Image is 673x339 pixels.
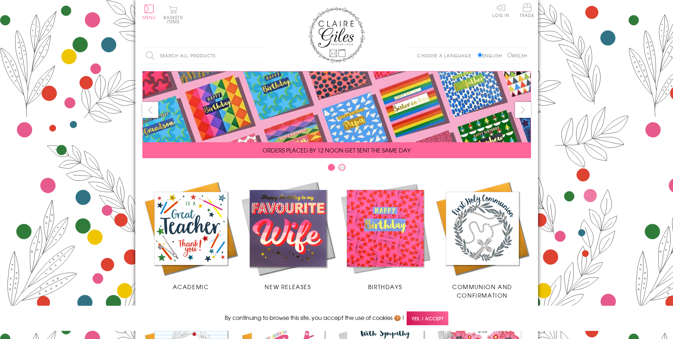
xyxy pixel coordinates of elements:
[520,4,535,19] a: Trade
[337,180,434,291] a: Birthdays
[164,6,183,24] button: Basket0 items
[142,48,266,64] input: Search all products
[407,311,448,325] span: Yes, I accept
[478,53,482,57] input: English
[507,52,527,59] label: Welsh
[417,52,476,59] p: Choose a language:
[142,163,531,174] div: Carousel Pagination
[142,180,240,291] a: Academic
[262,146,411,154] span: ORDERS PLACED BY 12 NOON GET SENT THE SAME DAY
[328,164,335,171] button: Carousel Page 1 (Current Slide)
[515,102,531,118] button: next
[142,102,158,118] button: prev
[308,7,365,63] img: Claire Giles Greetings Cards
[142,14,156,21] span: Menu
[520,4,535,17] span: Trade
[259,48,266,64] input: Search
[240,180,337,291] a: New Releases
[265,282,311,291] span: New Releases
[507,53,512,57] input: Welsh
[338,164,346,171] button: Carousel Page 2
[173,282,209,291] span: Academic
[434,180,531,299] a: Communion and Confirmation
[452,282,512,299] span: Communion and Confirmation
[142,5,156,19] button: Menu
[368,282,402,291] span: Birthdays
[167,14,183,25] span: 0 items
[492,4,509,17] a: Log In
[478,52,506,59] label: English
